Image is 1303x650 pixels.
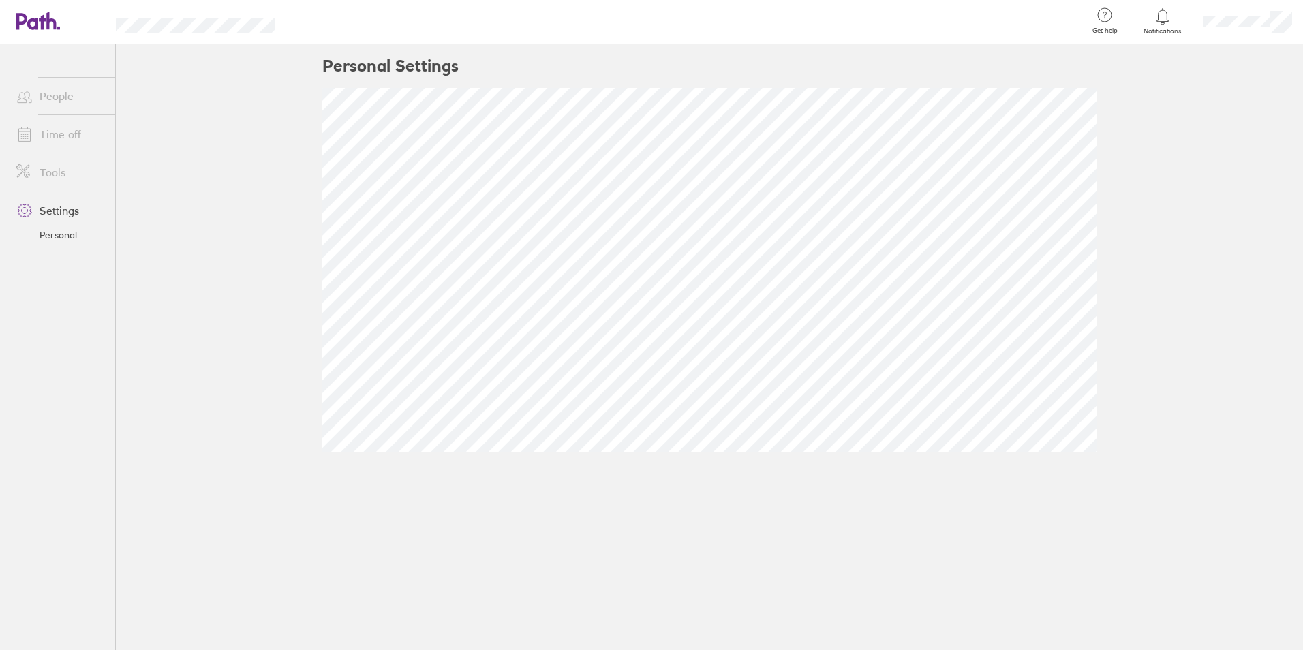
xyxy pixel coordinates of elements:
span: Get help [1083,27,1127,35]
h2: Personal Settings [322,44,459,88]
a: Personal [5,224,115,246]
span: Notifications [1141,27,1185,35]
a: People [5,82,115,110]
a: Notifications [1141,7,1185,35]
a: Time off [5,121,115,148]
a: Tools [5,159,115,186]
a: Settings [5,197,115,224]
